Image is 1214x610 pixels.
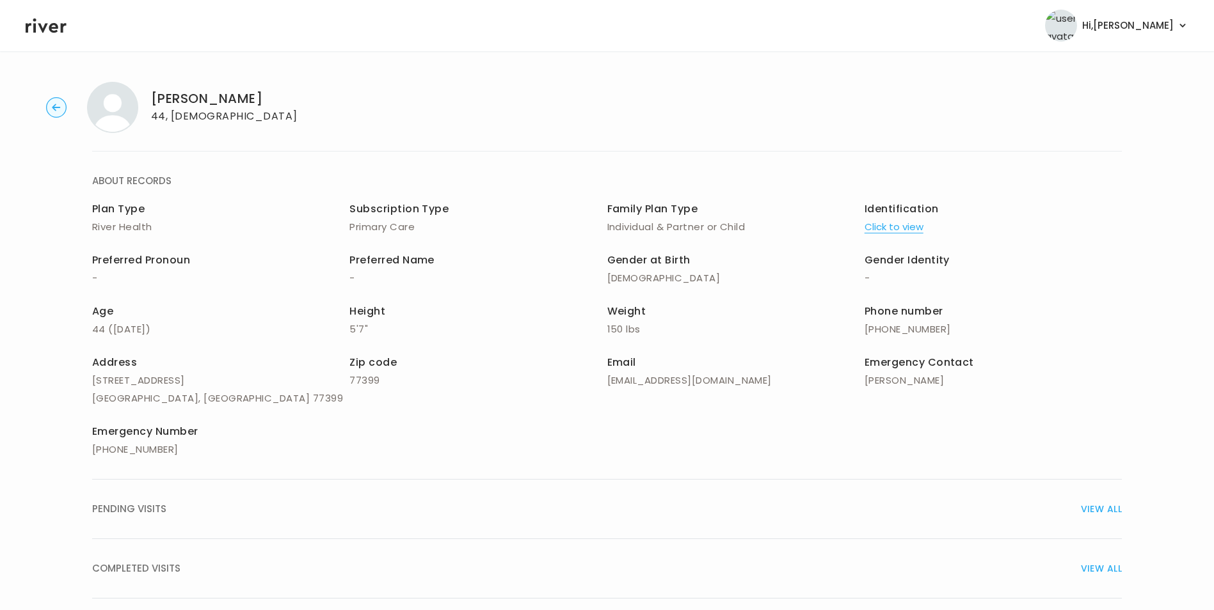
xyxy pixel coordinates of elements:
[607,304,646,318] span: Weight
[349,355,397,370] span: Zip code
[607,355,636,370] span: Email
[865,218,923,236] button: Click to view
[92,218,349,236] p: River Health
[349,269,607,287] p: -
[865,304,943,318] span: Phone number
[1081,500,1122,518] span: VIEW ALL
[865,269,1122,287] p: -
[349,304,385,318] span: Height
[92,371,349,389] p: [STREET_ADDRESS]
[108,322,150,336] span: ( [DATE] )
[151,90,298,107] h1: [PERSON_NAME]
[865,253,950,267] span: Gender Identity
[87,82,138,133] img: Emily Barnes
[607,371,865,389] p: [EMAIL_ADDRESS][DOMAIN_NAME]
[92,152,1122,210] button: ABOUT RECORDS
[92,320,349,338] p: 44
[1081,559,1122,577] span: VIEW ALL
[607,320,865,338] p: 150 lbs
[607,201,698,216] span: Family Plan Type
[1045,10,1188,42] button: user avatarHi,[PERSON_NAME]
[1045,10,1077,42] img: user avatar
[349,218,607,236] p: Primary Care
[349,201,449,216] span: Subscription Type
[607,253,691,267] span: Gender at Birth
[92,389,349,407] p: [GEOGRAPHIC_DATA], [GEOGRAPHIC_DATA] 77399
[607,269,865,287] p: [DEMOGRAPHIC_DATA]
[349,253,435,267] span: Preferred Name
[349,320,607,338] p: 5'7"
[1082,17,1174,35] span: Hi, [PERSON_NAME]
[92,304,113,318] span: Age
[92,253,190,267] span: Preferred Pronoun
[349,371,607,389] p: 77399
[865,371,1122,389] p: [PERSON_NAME]
[92,355,137,370] span: Address
[92,172,172,190] span: ABOUT RECORDS
[607,218,865,236] p: Individual & Partner or Child
[92,500,166,518] span: PENDING VISITS
[865,320,1122,338] p: [PHONE_NUMBER]
[92,201,145,216] span: Plan Type
[865,355,974,370] span: Emergency Contact
[92,559,180,577] span: COMPLETED VISITS
[92,480,1122,539] button: PENDING VISITSVIEW ALL
[92,539,1122,598] button: COMPLETED VISITSVIEW ALL
[865,201,939,216] span: Identification
[92,424,198,439] span: Emergency Number
[92,441,349,458] p: [PHONE_NUMBER]
[151,107,298,125] p: 44, [DEMOGRAPHIC_DATA]
[92,269,349,287] p: -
